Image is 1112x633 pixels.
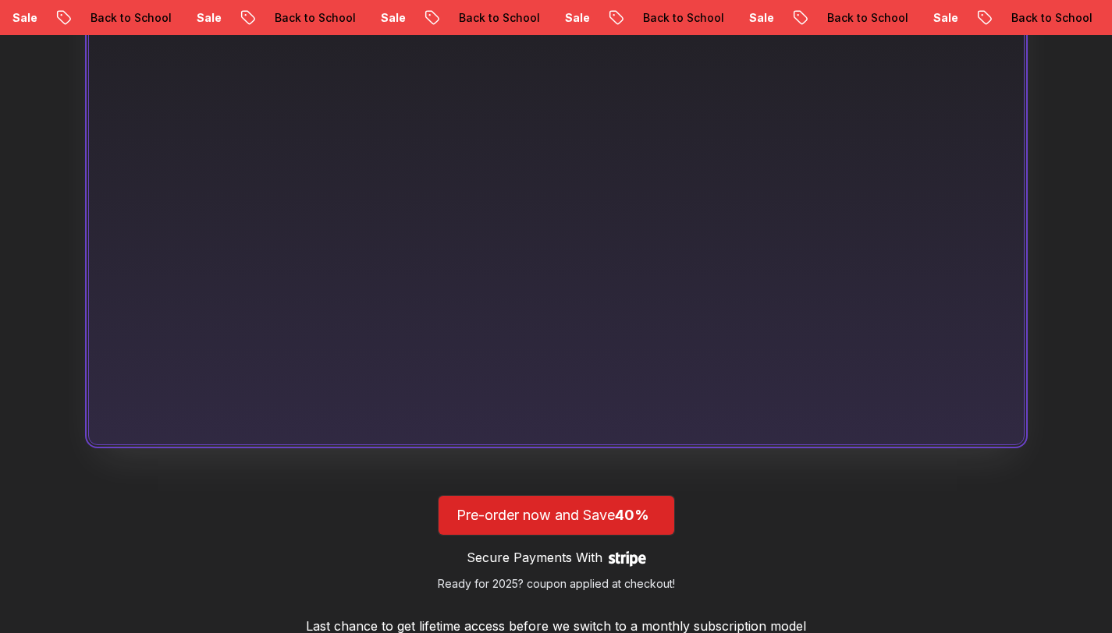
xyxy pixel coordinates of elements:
p: Back to School [627,10,734,26]
p: Back to School [75,10,181,26]
p: Back to School [812,10,918,26]
p: Back to School [443,10,549,26]
p: Pre-order now and Save [457,504,656,526]
p: Sale [734,10,783,26]
p: Ready for 2025? coupon applied at checkout! [438,576,675,592]
p: Secure Payments With [467,548,602,567]
p: Back to School [996,10,1102,26]
p: Sale [918,10,968,26]
p: Sale [549,10,599,26]
span: 40% [615,507,649,523]
p: Sale [365,10,415,26]
p: Sale [181,10,231,26]
p: Back to School [259,10,365,26]
a: lifetime-access [438,495,675,592]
